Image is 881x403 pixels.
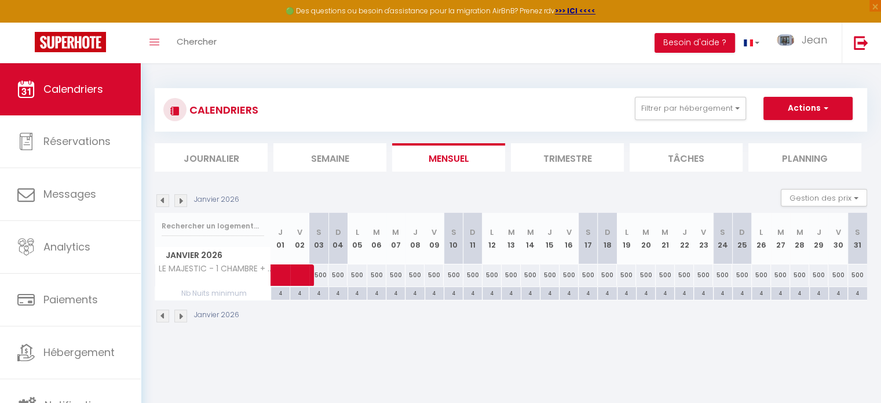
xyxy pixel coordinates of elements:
div: 4 [617,287,636,298]
img: logout [854,35,868,50]
div: 4 [752,287,770,298]
div: 500 [463,264,482,286]
abbr: M [392,227,399,238]
div: 4 [482,287,501,298]
span: Analytics [43,239,90,254]
div: 4 [444,287,463,298]
abbr: J [817,227,821,238]
div: 500 [579,264,598,286]
abbr: V [701,227,706,238]
div: 4 [463,287,482,298]
div: 4 [425,287,444,298]
th: 29 [809,213,828,264]
th: 30 [828,213,847,264]
th: 21 [656,213,675,264]
div: 4 [810,287,828,298]
abbr: M [373,227,380,238]
div: 4 [309,287,328,298]
div: 500 [367,264,386,286]
div: 4 [675,287,693,298]
th: 31 [848,213,867,264]
th: 03 [309,213,328,264]
div: 4 [579,287,597,298]
abbr: L [759,227,763,238]
div: 500 [636,264,655,286]
strong: >>> ICI <<<< [555,6,595,16]
div: 500 [425,264,444,286]
div: 4 [656,287,674,298]
th: 02 [290,213,309,264]
span: Nb Nuits minimum [155,287,270,300]
th: 12 [482,213,502,264]
abbr: M [661,227,668,238]
img: ... [777,34,794,46]
abbr: J [682,227,686,238]
div: 4 [405,287,424,298]
div: 500 [521,264,540,286]
abbr: J [278,227,283,238]
th: 16 [560,213,579,264]
input: Rechercher un logement... [162,216,264,237]
th: 22 [675,213,694,264]
span: LE MAJESTIC - 1 CHAMBRE + MEZZANINE - CHEMINEE - PARKING [157,264,273,273]
span: Chercher [177,35,217,48]
div: 4 [348,287,367,298]
h3: CALENDRIERS [187,97,258,123]
th: 17 [579,213,598,264]
abbr: L [490,227,493,238]
span: Calendriers [43,82,103,96]
div: 500 [502,264,521,286]
div: 4 [733,287,751,298]
p: Janvier 2026 [194,194,239,205]
abbr: V [566,227,572,238]
abbr: S [720,227,725,238]
th: 27 [771,213,790,264]
th: 10 [444,213,463,264]
div: 500 [482,264,502,286]
abbr: D [470,227,476,238]
div: 500 [790,264,809,286]
th: 18 [598,213,617,264]
th: 11 [463,213,482,264]
abbr: J [547,227,552,238]
div: 4 [848,287,867,298]
th: 05 [348,213,367,264]
abbr: L [356,227,359,238]
span: Hébergement [43,345,115,360]
span: Paiements [43,292,98,307]
th: 24 [713,213,732,264]
abbr: M [527,227,534,238]
div: 500 [540,264,559,286]
div: 500 [848,264,867,286]
div: 4 [829,287,847,298]
th: 26 [752,213,771,264]
div: 4 [540,287,559,298]
button: Gestion des prix [781,189,867,206]
abbr: S [451,227,456,238]
span: Messages [43,187,96,201]
th: 14 [521,213,540,264]
abbr: V [297,227,302,238]
th: 25 [732,213,751,264]
abbr: M [642,227,649,238]
abbr: V [835,227,840,238]
div: 500 [386,264,405,286]
div: 4 [790,287,809,298]
abbr: M [777,227,784,238]
div: 500 [328,264,348,286]
div: 500 [809,264,828,286]
abbr: J [413,227,418,238]
li: Journalier [155,143,268,172]
th: 08 [405,213,425,264]
th: 15 [540,213,559,264]
div: 500 [348,264,367,286]
abbr: D [739,227,745,238]
li: Planning [748,143,861,172]
th: 28 [790,213,809,264]
div: 500 [444,264,463,286]
li: Trimestre [511,143,624,172]
div: 500 [713,264,732,286]
span: Jean [802,32,827,47]
li: Mensuel [392,143,505,172]
abbr: M [508,227,515,238]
